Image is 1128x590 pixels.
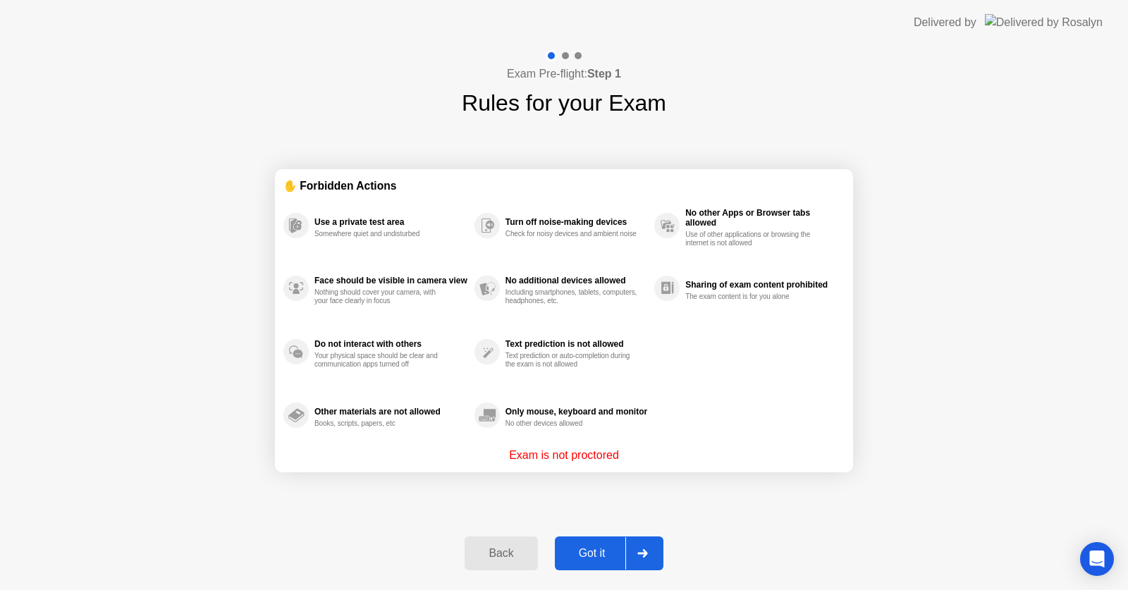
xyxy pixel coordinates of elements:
div: Check for noisy devices and ambient noise [505,230,639,238]
div: No other devices allowed [505,419,639,428]
button: Got it [555,536,663,570]
b: Step 1 [587,68,621,80]
div: Text prediction is not allowed [505,339,647,349]
div: Books, scripts, papers, etc [314,419,448,428]
div: Sharing of exam content prohibited [685,280,838,290]
p: Exam is not proctored [509,447,619,464]
div: Use a private test area [314,217,467,227]
div: Text prediction or auto-completion during the exam is not allowed [505,352,639,369]
div: Somewhere quiet and undisturbed [314,230,448,238]
div: Face should be visible in camera view [314,276,467,285]
div: Delivered by [914,14,976,31]
div: Back [469,547,533,560]
div: No additional devices allowed [505,276,647,285]
div: Do not interact with others [314,339,467,349]
img: Delivered by Rosalyn [985,14,1103,30]
div: Only mouse, keyboard and monitor [505,407,647,417]
div: Other materials are not allowed [314,407,467,417]
div: Nothing should cover your camera, with your face clearly in focus [314,288,448,305]
div: No other Apps or Browser tabs allowed [685,208,838,228]
h4: Exam Pre-flight: [507,66,621,82]
h1: Rules for your Exam [462,86,666,120]
div: Your physical space should be clear and communication apps turned off [314,352,448,369]
div: Turn off noise-making devices [505,217,647,227]
div: Including smartphones, tablets, computers, headphones, etc. [505,288,639,305]
div: The exam content is for you alone [685,293,819,301]
div: Open Intercom Messenger [1080,542,1114,576]
div: Got it [559,547,625,560]
button: Back [465,536,537,570]
div: ✋ Forbidden Actions [283,178,845,194]
div: Use of other applications or browsing the internet is not allowed [685,231,819,247]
